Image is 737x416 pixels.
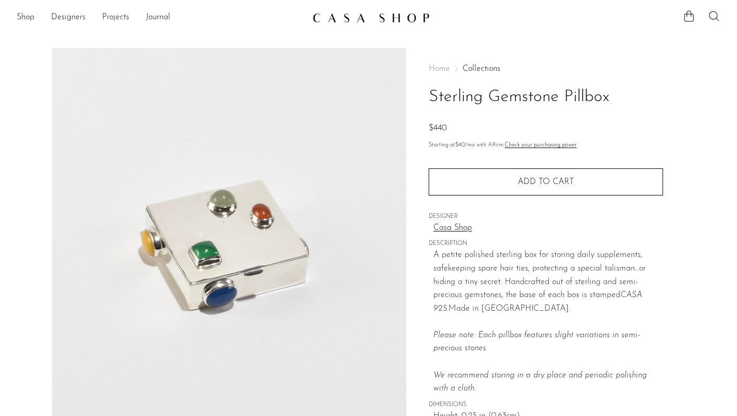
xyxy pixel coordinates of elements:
span: DESIGNER [429,212,663,222]
ul: NEW HEADER MENU [17,9,304,27]
a: Casa Shop [433,222,663,235]
span: Add to cart [518,178,574,186]
a: Check your purchasing power - Learn more about Affirm Financing (opens in modal) [505,142,577,148]
h1: Sterling Gemstone Pillbox [429,84,663,111]
span: Home [429,65,450,73]
em: CASA 925. [433,291,642,313]
p: Starting at /mo with Affirm. [429,141,663,150]
em: Please note: Each pillbox features slight variations in semi-precious stones. [433,331,647,393]
span: $440 [429,124,447,132]
i: We recommend storing in a dry place and periodic polishing with a cloth. [433,371,647,393]
nav: Desktop navigation [17,9,304,27]
a: Collections [463,65,501,73]
span: DESCRIPTION [429,239,663,249]
span: DIMENSIONS [429,400,663,410]
span: $40 [455,142,465,148]
a: Shop [17,11,34,25]
button: Add to cart [429,168,663,195]
a: Designers [51,11,85,25]
a: Journal [146,11,170,25]
a: Projects [102,11,129,25]
nav: Breadcrumbs [429,65,663,73]
p: A petite polished sterling box for storing daily supplements, safekeeping spare hair ties, protec... [433,249,663,396]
